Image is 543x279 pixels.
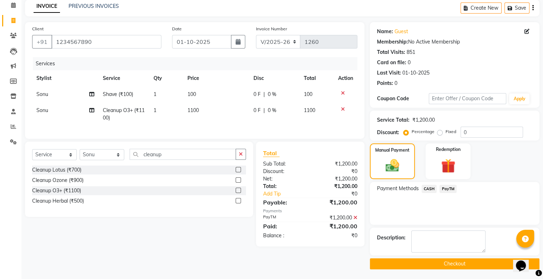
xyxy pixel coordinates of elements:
[300,70,334,86] th: Total
[436,146,461,153] label: Redemption
[258,160,310,168] div: Sub Total:
[402,69,429,77] div: 01-10-2025
[412,116,435,124] div: ₹1,200.00
[377,234,406,242] div: Description:
[377,185,419,192] span: Payment Methods
[310,168,363,175] div: ₹0
[103,91,133,97] span: Shave (₹100)
[377,69,401,77] div: Last Visit:
[258,175,310,183] div: Net:
[172,26,182,32] label: Date
[310,214,363,222] div: ₹1,200.00
[334,70,357,86] th: Action
[268,91,276,98] span: 0 %
[504,2,529,14] button: Save
[446,128,456,135] label: Fixed
[377,59,406,66] div: Card on file:
[154,107,156,113] span: 1
[187,91,196,97] span: 100
[310,183,363,190] div: ₹1,200.00
[249,70,300,86] th: Disc
[258,214,310,222] div: PayTM
[258,190,319,198] a: Add Tip
[183,70,249,86] th: Price
[256,26,287,32] label: Invoice Number
[375,147,409,153] label: Manual Payment
[258,198,310,207] div: Payable:
[377,95,429,102] div: Coupon Code
[310,160,363,168] div: ₹1,200.00
[439,185,457,193] span: PayTM
[394,28,408,35] a: Guest
[412,128,434,135] label: Percentage
[130,149,236,160] input: Search or Scan
[394,80,397,87] div: 0
[263,91,265,98] span: |
[51,35,161,49] input: Search by Name/Mobile/Email/Code
[509,93,529,104] button: Apply
[253,107,261,114] span: 0 F
[377,129,399,136] div: Discount:
[377,28,393,35] div: Name:
[258,168,310,175] div: Discount:
[32,187,81,194] div: Cleanup O3+ (₹1100)
[310,198,363,207] div: ₹1,200.00
[149,70,183,86] th: Qty
[310,175,363,183] div: ₹1,200.00
[304,107,315,113] span: 1100
[263,149,280,157] span: Total
[32,177,84,184] div: Cleanup Ozone (₹900)
[36,107,48,113] span: Sonu
[258,222,310,230] div: Paid:
[381,158,403,173] img: _cash.svg
[513,250,536,272] iframe: chat widget
[408,59,411,66] div: 0
[310,232,363,239] div: ₹0
[319,190,362,198] div: ₹0
[377,38,532,46] div: No Active Membership
[370,258,539,269] button: Checkout
[253,91,261,98] span: 0 F
[437,157,460,175] img: _gift.svg
[32,35,52,49] button: +91
[422,185,437,193] span: CASH
[69,3,119,9] a: PREVIOUS INVOICES
[32,166,81,174] div: Cleanup Lotus (₹700)
[32,26,44,32] label: Client
[154,91,156,97] span: 1
[407,49,415,56] div: 851
[429,93,507,104] input: Enter Offer / Coupon Code
[258,183,310,190] div: Total:
[268,107,276,114] span: 0 %
[187,107,199,113] span: 1100
[263,107,265,114] span: |
[103,107,145,121] span: Cleanup O3+ (₹1100)
[99,70,149,86] th: Service
[33,57,363,70] div: Services
[377,80,393,87] div: Points:
[310,222,363,230] div: ₹1,200.00
[263,208,357,214] div: Payments
[461,2,502,14] button: Create New
[377,38,408,46] div: Membership:
[377,49,405,56] div: Total Visits:
[32,197,84,205] div: Cleanup Herbal (₹500)
[304,91,312,97] span: 100
[258,232,310,239] div: Balance :
[36,91,48,97] span: Sonu
[377,116,409,124] div: Service Total:
[32,70,99,86] th: Stylist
